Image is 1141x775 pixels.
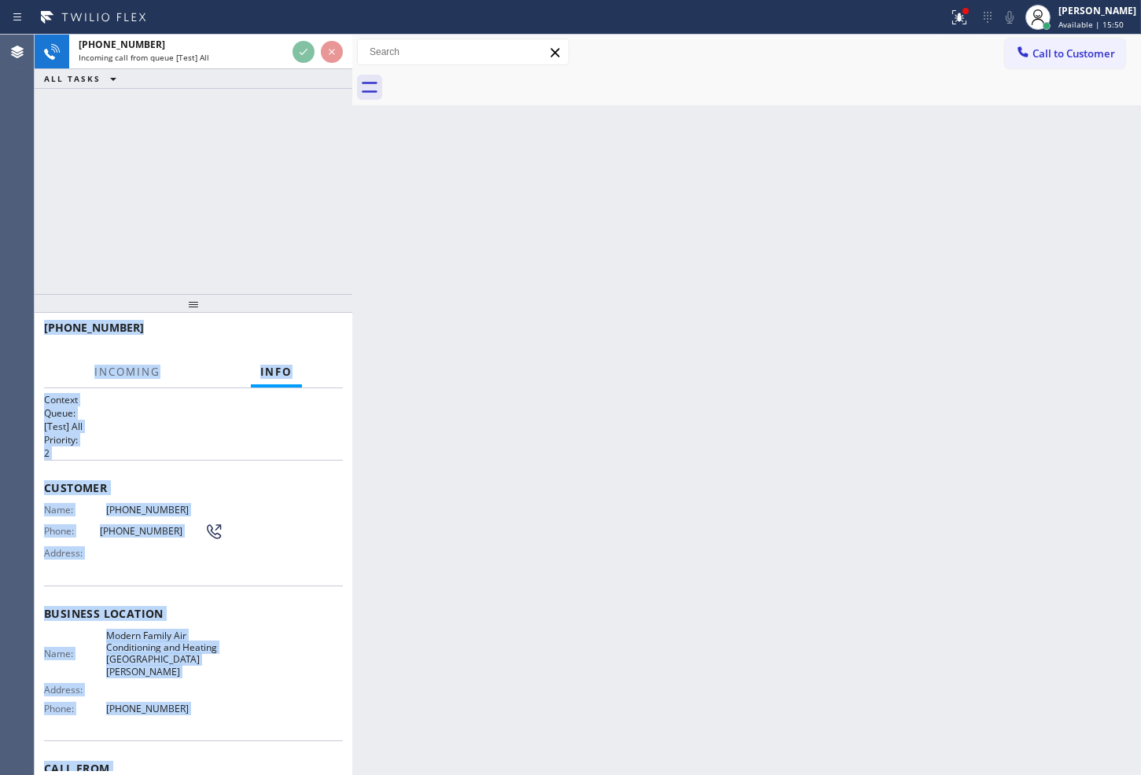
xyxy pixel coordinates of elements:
h1: Context [44,393,343,406]
span: [PHONE_NUMBER] [106,504,223,516]
button: Info [251,357,302,387]
h2: Priority: [44,433,343,446]
button: Incoming [85,357,170,387]
span: Info [260,365,293,379]
div: [PERSON_NAME] [1058,4,1136,17]
span: Phone: [44,703,106,714]
button: Accept [293,41,315,63]
span: Phone: [44,525,100,537]
p: [Test] All [44,420,343,433]
button: Call to Customer [1005,39,1125,68]
span: Name: [44,648,106,659]
span: Address: [44,547,106,559]
span: [PHONE_NUMBER] [106,703,223,714]
button: ALL TASKS [35,69,132,88]
span: [PHONE_NUMBER] [44,320,144,335]
span: Business location [44,606,343,621]
span: Name: [44,504,106,516]
span: ALL TASKS [44,73,101,84]
input: Search [358,39,569,64]
h2: Queue: [44,406,343,420]
span: Address: [44,684,106,696]
span: Incoming [94,365,160,379]
span: Call to Customer [1032,46,1115,61]
span: [PHONE_NUMBER] [100,525,204,537]
span: Available | 15:50 [1058,19,1124,30]
span: Modern Family Air Conditioning and Heating [GEOGRAPHIC_DATA][PERSON_NAME] [106,630,223,678]
button: Reject [321,41,343,63]
span: Incoming call from queue [Test] All [79,52,209,63]
p: 2 [44,446,343,460]
button: Mute [999,6,1021,28]
span: Customer [44,480,343,495]
span: [PHONE_NUMBER] [79,38,165,51]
